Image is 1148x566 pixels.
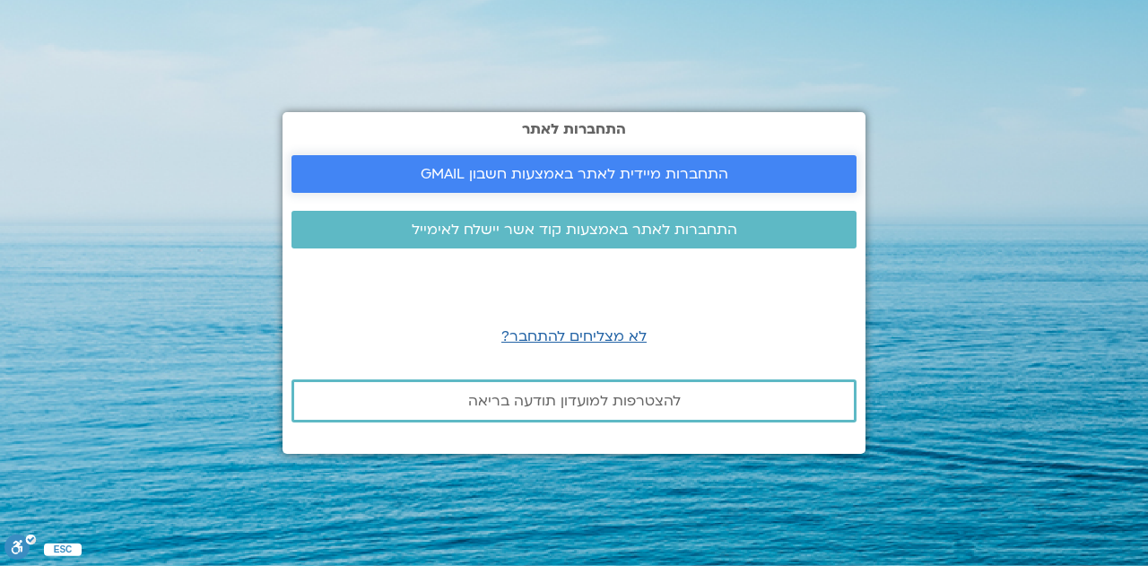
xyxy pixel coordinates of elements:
span: התחברות מיידית לאתר באמצעות חשבון GMAIL [421,166,728,182]
span: התחברות לאתר באמצעות קוד אשר יישלח לאימייל [412,222,737,238]
a: התחברות לאתר באמצעות קוד אשר יישלח לאימייל [291,211,857,248]
a: התחברות מיידית לאתר באמצעות חשבון GMAIL [291,155,857,193]
a: להצטרפות למועדון תודעה בריאה [291,379,857,422]
span: להצטרפות למועדון תודעה בריאה [468,393,681,409]
a: לא מצליחים להתחבר? [501,327,647,346]
h2: התחברות לאתר [291,121,857,137]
